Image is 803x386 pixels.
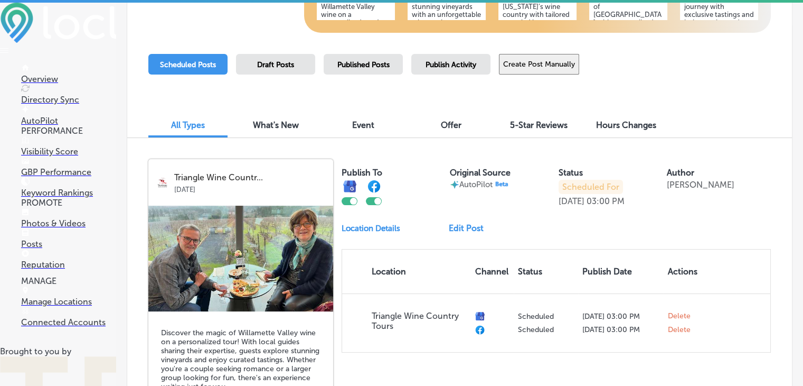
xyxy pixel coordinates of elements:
[518,312,574,321] p: Scheduled
[499,54,579,75] button: Create Post Manually
[426,60,476,69] span: Publish Activity
[21,146,116,157] p: Visibility Score
[342,250,471,293] th: Location
[21,260,116,270] p: Reputation
[21,287,116,307] a: Manage Locations
[21,74,116,84] p: Overview
[21,307,116,327] a: Connected Accounts
[21,208,116,228] a: Photos & Videos
[582,312,659,321] p: [DATE] 03:00 PM
[21,198,116,208] p: PROMOTE
[471,250,514,293] th: Channel
[372,311,467,331] p: Triangle Wine Country Tours
[450,168,511,178] label: Original Source
[668,311,691,321] span: Delete
[668,325,691,335] span: Delete
[459,180,511,189] p: AutoPilot
[337,60,390,69] span: Published Posts
[257,60,294,69] span: Draft Posts
[21,188,116,198] p: Keyword Rankings
[21,297,116,307] p: Manage Locations
[518,325,574,334] p: Scheduled
[559,180,623,194] p: Scheduled For
[449,223,492,233] a: Edit Post
[156,176,169,189] img: logo
[21,250,116,270] a: Reputation
[667,168,694,178] label: Author
[21,157,116,177] a: GBP Performance
[21,218,116,228] p: Photos & Videos
[21,276,116,286] p: MANAGE
[596,120,656,130] span: Hours Changes
[21,64,116,84] a: Overview
[667,180,734,190] p: [PERSON_NAME]
[450,180,459,189] img: autopilot-icon
[171,120,205,130] span: All Types
[578,250,664,293] th: Publish Date
[148,206,333,311] img: 70f00a47-a987-4490-8742-40d1d6985f8fJoanKFurioso.jpg
[664,250,702,293] th: Actions
[21,178,116,198] a: Keyword Rankings
[21,317,116,327] p: Connected Accounts
[493,180,511,188] img: Beta
[160,60,216,69] span: Scheduled Posts
[559,168,583,178] label: Status
[174,182,326,194] p: [DATE]
[21,85,116,105] a: Directory Sync
[174,173,326,182] p: Triangle Wine Countr...
[21,136,116,157] a: Visibility Score
[21,167,116,177] p: GBP Performance
[21,229,116,249] a: Posts
[253,120,299,130] span: What's New
[342,168,382,178] label: Publish To
[21,116,116,126] p: AutoPilot
[559,196,584,206] p: [DATE]
[21,106,116,126] a: AutoPilot
[21,126,116,136] p: PERFORMANCE
[582,325,659,334] p: [DATE] 03:00 PM
[514,250,578,293] th: Status
[441,120,461,130] span: Offer
[510,120,568,130] span: 5-Star Reviews
[352,120,374,130] span: Event
[21,95,116,105] p: Directory Sync
[342,224,400,233] p: Location Details
[587,196,625,206] p: 03:00 PM
[21,239,116,249] p: Posts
